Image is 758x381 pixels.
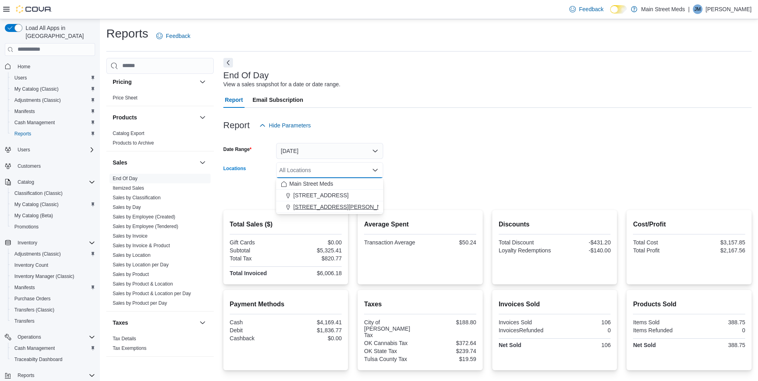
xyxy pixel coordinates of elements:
[14,177,95,187] span: Catalog
[11,222,95,232] span: Promotions
[18,179,34,185] span: Catalog
[422,348,476,354] div: $239.74
[14,119,55,126] span: Cash Management
[14,161,44,171] a: Customers
[113,272,149,277] a: Sales by Product
[688,4,690,14] p: |
[11,200,95,209] span: My Catalog (Classic)
[14,145,95,155] span: Users
[364,356,418,362] div: Tulsa County Tax
[223,71,269,80] h3: End Of Day
[287,255,342,262] div: $820.77
[11,84,95,94] span: My Catalog (Classic)
[293,191,348,199] span: [STREET_ADDRESS]
[14,201,59,208] span: My Catalog (Classic)
[14,262,48,268] span: Inventory Count
[11,200,62,209] a: My Catalog (Classic)
[8,95,98,106] button: Adjustments (Classic)
[113,185,144,191] span: Itemized Sales
[633,327,687,333] div: Items Refunded
[14,145,33,155] button: Users
[8,343,98,354] button: Cash Management
[14,273,74,280] span: Inventory Manager (Classic)
[499,220,611,229] h2: Discounts
[2,237,98,248] button: Inventory
[113,252,151,258] a: Sales by Location
[706,4,752,14] p: [PERSON_NAME]
[230,220,342,229] h2: Total Sales ($)
[113,300,167,306] a: Sales by Product per Day
[372,167,378,173] button: Close list of options
[499,327,553,333] div: InvoicesRefunded
[556,342,611,348] div: 106
[230,247,284,254] div: Subtotal
[691,342,745,348] div: 388.75
[287,319,342,325] div: $4,169.41
[364,340,418,346] div: OK Cannabis Tax
[11,272,95,281] span: Inventory Manager (Classic)
[8,221,98,232] button: Promotions
[691,319,745,325] div: 388.75
[2,331,98,343] button: Operations
[14,371,38,380] button: Reports
[198,77,207,87] button: Pricing
[2,370,98,381] button: Reports
[198,113,207,122] button: Products
[223,146,252,153] label: Date Range
[18,334,41,340] span: Operations
[14,318,34,324] span: Transfers
[113,131,144,136] a: Catalog Export
[113,233,147,239] span: Sales by Invoice
[113,335,136,342] span: Tax Details
[14,108,35,115] span: Manifests
[11,260,52,270] a: Inventory Count
[106,334,214,356] div: Taxes
[8,293,98,304] button: Purchase Orders
[422,356,476,362] div: $19.59
[364,220,476,229] h2: Average Spent
[8,72,98,83] button: Users
[364,300,476,309] h2: Taxes
[610,5,627,14] input: Dark Mode
[18,147,30,153] span: Users
[113,204,141,210] a: Sales by Day
[633,220,745,229] h2: Cost/Profit
[18,63,30,70] span: Home
[11,129,34,139] a: Reports
[113,130,144,137] span: Catalog Export
[11,343,95,353] span: Cash Management
[113,242,170,249] span: Sales by Invoice & Product
[230,255,284,262] div: Total Tax
[276,190,383,201] button: [STREET_ADDRESS]
[276,201,383,213] button: [STREET_ADDRESS][PERSON_NAME]
[11,222,42,232] a: Promotions
[11,249,64,259] a: Adjustments (Classic)
[566,1,607,17] a: Feedback
[113,78,196,86] button: Pricing
[18,240,37,246] span: Inventory
[14,62,95,71] span: Home
[11,305,58,315] a: Transfers (Classic)
[11,84,62,94] a: My Catalog (Classic)
[364,239,418,246] div: Transaction Average
[276,143,383,159] button: [DATE]
[8,199,98,210] button: My Catalog (Classic)
[11,189,95,198] span: Classification (Classic)
[8,260,98,271] button: Inventory Count
[556,247,611,254] div: -$140.00
[113,95,137,101] a: Price Sheet
[499,300,611,309] h2: Invoices Sold
[113,140,154,146] a: Products to Archive
[11,305,95,315] span: Transfers (Classic)
[113,78,131,86] h3: Pricing
[113,159,196,167] button: Sales
[11,118,58,127] a: Cash Management
[293,203,395,211] span: [STREET_ADDRESS][PERSON_NAME]
[11,129,95,139] span: Reports
[223,58,233,67] button: Next
[14,86,59,92] span: My Catalog (Classic)
[256,117,314,133] button: Hide Parameters
[2,177,98,188] button: Catalog
[8,210,98,221] button: My Catalog (Beta)
[198,318,207,327] button: Taxes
